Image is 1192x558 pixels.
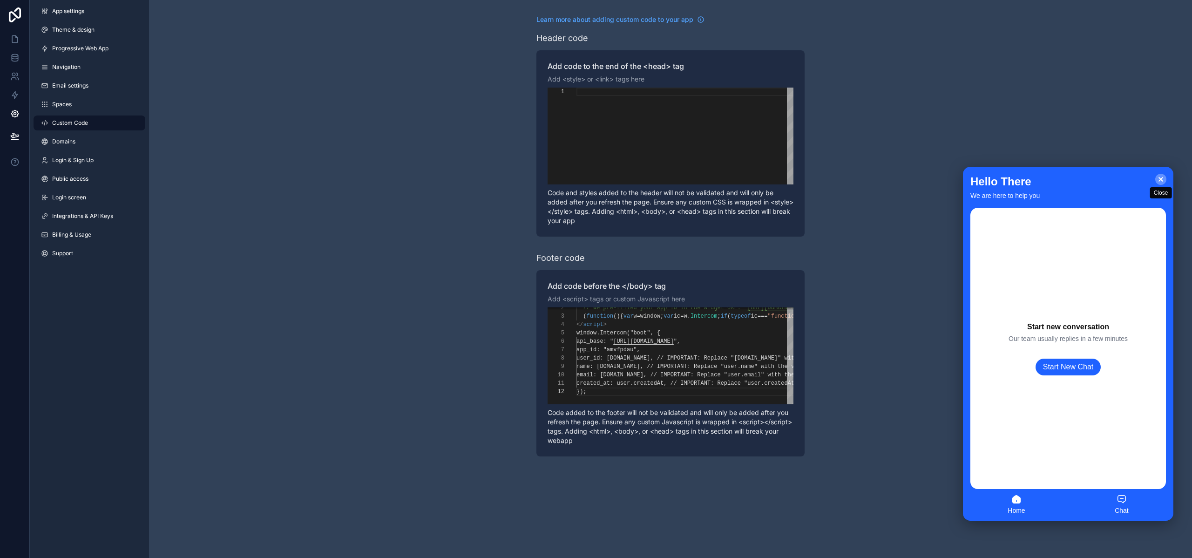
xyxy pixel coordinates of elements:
[751,363,918,370] span: e" with the variable you use to capture the user's
[576,388,587,395] span: });
[34,60,145,75] a: Navigation
[52,231,91,238] span: Billing & Usage
[687,313,691,320] span: .
[583,313,586,320] span: (
[583,321,603,328] span: script
[548,75,793,84] p: Add <style> or <link> tags here
[548,188,793,225] p: Code and styles added to the header will not be validated and will only be added after you refres...
[34,227,145,242] a: Billing & Usage
[576,330,660,336] span: window.Intercom("boot", {
[674,338,680,345] span: ",
[691,313,718,320] span: Intercom
[664,313,674,320] span: var
[727,313,731,320] span: (
[718,313,721,320] span: ;
[660,313,664,320] span: ;
[34,22,145,37] a: Theme & design
[52,212,113,220] span: Integrations & API Keys
[52,101,72,108] span: Spaces
[536,15,704,24] a: Learn more about adding custom code to your app
[548,320,564,329] div: 4
[52,157,94,164] span: Login & Sign Up
[576,338,613,345] span: api_base: "
[576,321,583,328] span: </
[52,26,95,34] span: Theme & design
[731,313,751,320] span: typeof
[548,281,793,291] label: Add code before the </body> tag
[548,354,564,362] div: 8
[548,371,564,379] div: 10
[34,190,145,205] a: Login screen
[751,313,758,320] span: ic
[633,313,637,320] span: w
[548,294,793,304] p: Add <script> tags or custom Javascript here
[548,408,793,445] p: Code added to the footer will not be validated and will only be added after you refresh the page....
[637,313,640,320] span: =
[738,380,905,387] span: e "user.createdAt" with the variable you use to ca
[680,313,684,320] span: =
[52,63,81,71] span: Navigation
[576,380,738,387] span: created_at: user.createdAt, // IMPORTANT: Replac
[576,363,751,370] span: name: [DOMAIN_NAME], // IMPORTANT: Replace "user.nam
[52,250,73,257] span: Support
[536,252,585,265] div: Footer code
[613,338,674,345] span: [URL][DOMAIN_NAME]
[548,61,793,71] label: Add code to the end of the <head> tag
[34,97,145,112] a: Spaces
[684,313,687,320] span: w
[640,313,660,320] span: window
[34,134,145,149] a: Domains
[52,45,108,52] span: Progressive Web App
[603,321,607,328] span: >
[721,313,727,320] span: if
[576,88,577,96] textarea: Editor content;Press Alt+F1 for Accessibility Options.
[623,313,634,320] span: var
[34,78,145,93] a: Email settings
[548,329,564,337] div: 5
[576,372,747,378] span: email: [DOMAIN_NAME], // IMPORTANT: Replace "user.e
[548,312,564,320] div: 3
[34,246,145,261] a: Support
[34,171,145,186] a: Public access
[536,15,693,24] span: Learn more about adding custom code to your app
[778,355,942,361] span: " with the variable you use to capture the user's
[674,313,680,320] span: ic
[548,362,564,371] div: 9
[548,88,564,96] div: 1
[52,119,88,127] span: Custom Code
[52,175,88,183] span: Public access
[52,82,88,89] span: Email settings
[536,32,588,45] div: Header code
[52,138,75,145] span: Domains
[548,388,564,396] div: 12
[34,153,145,168] a: Login & Sign Up
[576,355,778,361] span: user_id: [DOMAIN_NAME], // IMPORTANT: Replace "[DOMAIN_NAME]
[747,372,915,378] span: mail" with the variable you use to capture the use
[548,337,564,346] div: 6
[34,4,145,19] a: App settings
[34,209,145,224] a: Integrations & API Keys
[613,313,623,320] span: (){
[758,313,768,320] span: ===
[548,346,564,354] div: 7
[768,313,801,320] span: "function"
[34,116,145,130] a: Custom Code
[576,347,640,353] span: app_id: "amvfpdau",
[52,194,86,201] span: Login screen
[52,7,84,15] span: App settings
[587,313,614,320] span: function
[548,379,564,388] div: 11
[34,41,145,56] a: Progressive Web App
